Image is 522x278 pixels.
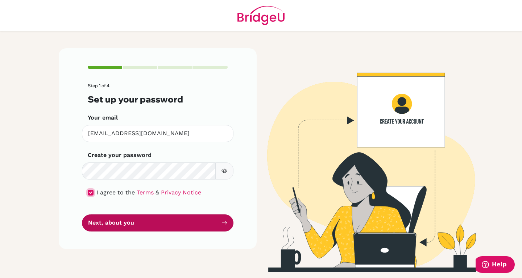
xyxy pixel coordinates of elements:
span: Step 1 of 4 [88,83,109,88]
a: Terms [137,189,154,196]
iframe: Opens a widget where you can find more information [476,256,515,274]
span: I agree to the [96,189,135,196]
label: Create your password [88,151,152,160]
h3: Set up your password [88,94,228,105]
span: & [156,189,159,196]
label: Your email [88,113,118,122]
button: Next, about you [82,214,233,231]
input: Insert your email* [82,125,233,142]
a: Privacy Notice [161,189,201,196]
